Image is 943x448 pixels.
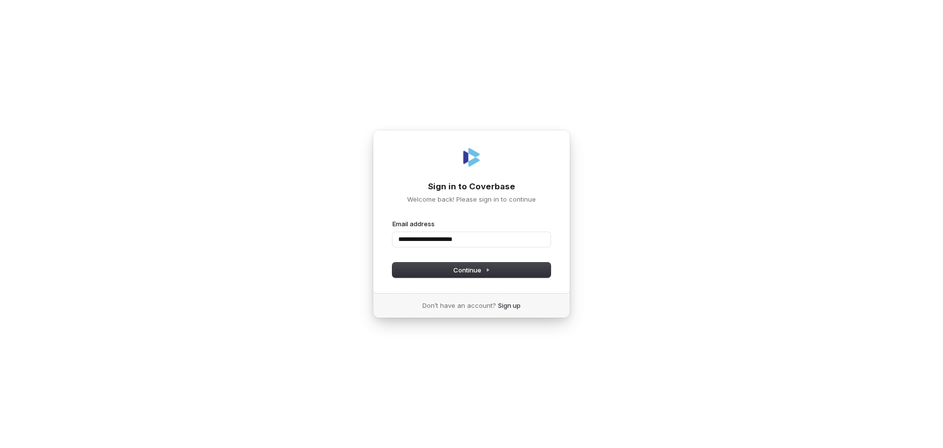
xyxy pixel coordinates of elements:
[422,301,496,310] span: Don’t have an account?
[392,263,551,277] button: Continue
[392,195,551,204] p: Welcome back! Please sign in to continue
[392,219,435,228] label: Email address
[392,181,551,193] h1: Sign in to Coverbase
[460,146,483,169] img: Coverbase
[498,301,521,310] a: Sign up
[453,266,490,274] span: Continue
